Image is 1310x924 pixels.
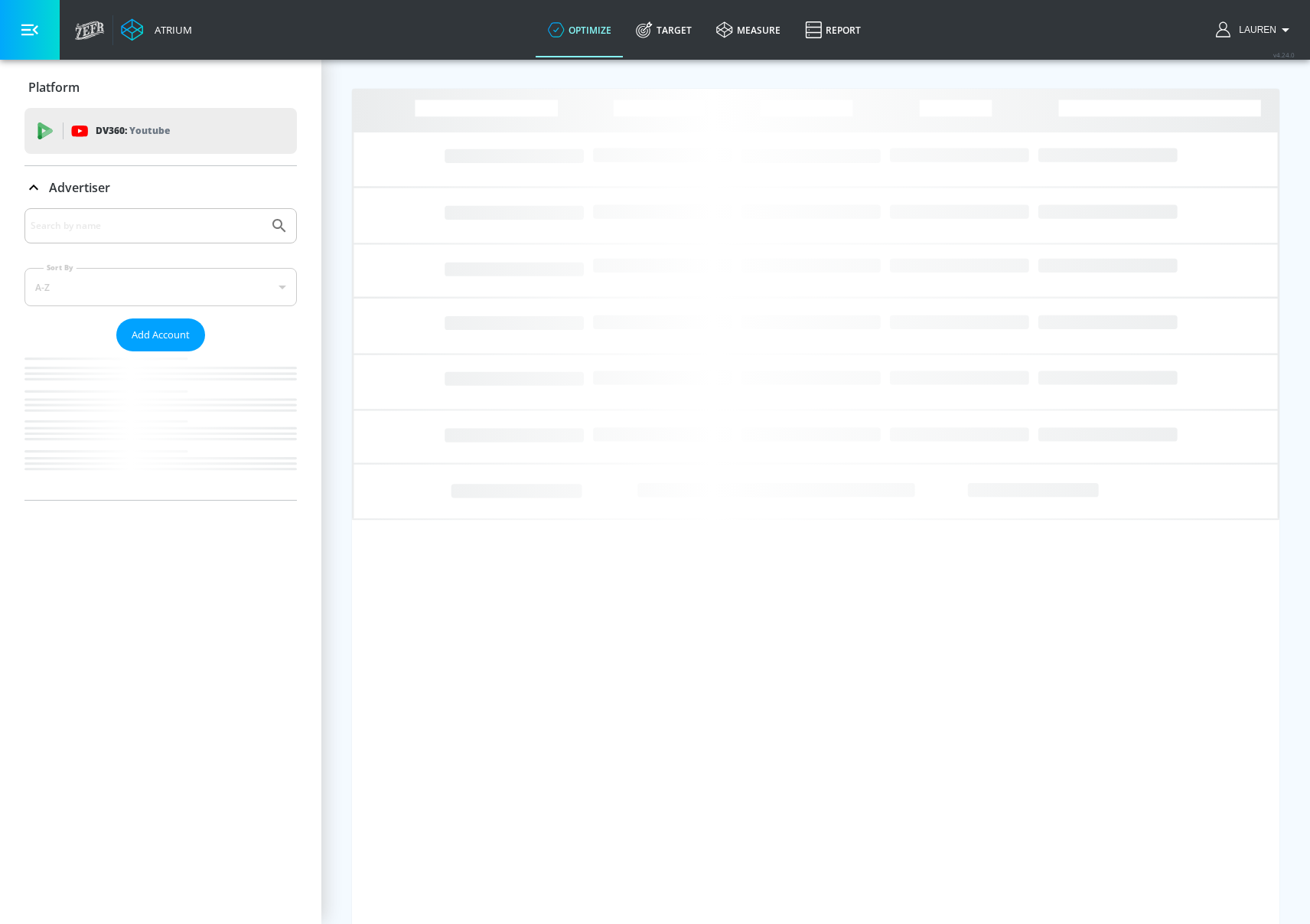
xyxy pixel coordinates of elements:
p: Advertiser [49,179,110,196]
p: DV360: [96,122,170,139]
span: login as: lauren.bacher@zefr.com [1233,24,1276,35]
label: Sort By [44,263,77,273]
button: Add Account [116,318,205,351]
span: Add Account [132,326,190,344]
div: A-Z [24,268,297,306]
a: measure [704,2,793,57]
div: Platform [24,66,297,109]
button: Lauren [1216,21,1295,39]
a: Report [793,2,873,57]
div: Advertiser [24,166,297,209]
a: Atrium [121,18,192,41]
div: Advertiser [24,208,297,500]
div: DV360: Youtube [24,108,297,154]
input: Search by name [31,216,262,236]
a: Target [624,2,704,57]
p: Platform [28,79,80,96]
nav: list of Advertiser [24,351,297,500]
a: optimize [536,2,624,57]
div: Atrium [148,23,192,37]
p: Youtube [129,122,170,139]
span: v 4.24.0 [1273,51,1295,59]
